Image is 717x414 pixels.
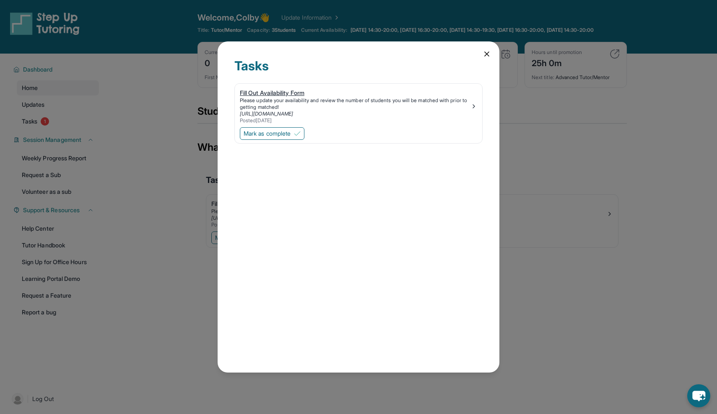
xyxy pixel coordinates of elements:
img: Mark as complete [294,130,301,137]
span: Mark as complete [244,129,291,138]
button: Mark as complete [240,127,304,140]
div: Fill Out Availability Form [240,89,470,97]
button: chat-button [687,384,710,407]
a: [URL][DOMAIN_NAME] [240,111,293,117]
div: Posted [DATE] [240,117,470,124]
div: Tasks [234,58,483,83]
a: Fill Out Availability FormPlease update your availability and review the number of students you w... [235,84,482,126]
div: Please update your availability and review the number of students you will be matched with prior ... [240,97,470,111]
